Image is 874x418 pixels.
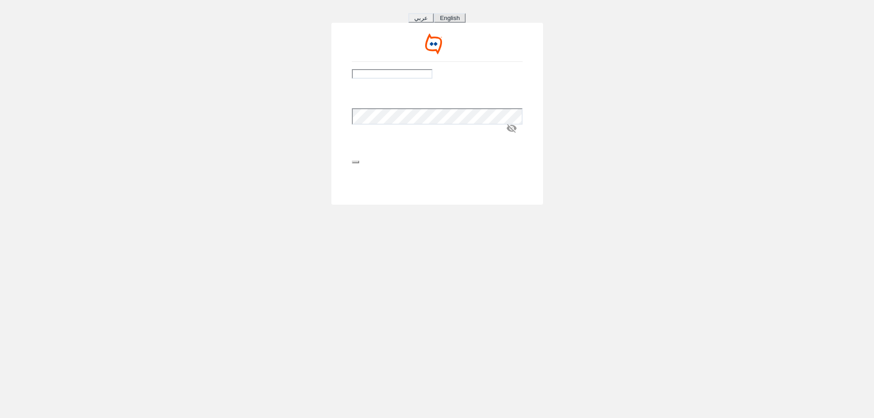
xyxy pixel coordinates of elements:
[440,15,460,21] span: English
[506,120,523,136] span: visibility_off
[425,33,442,55] img: Widebot Logo
[408,13,434,23] button: عربي
[434,13,466,23] button: English
[414,15,428,21] span: عربي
